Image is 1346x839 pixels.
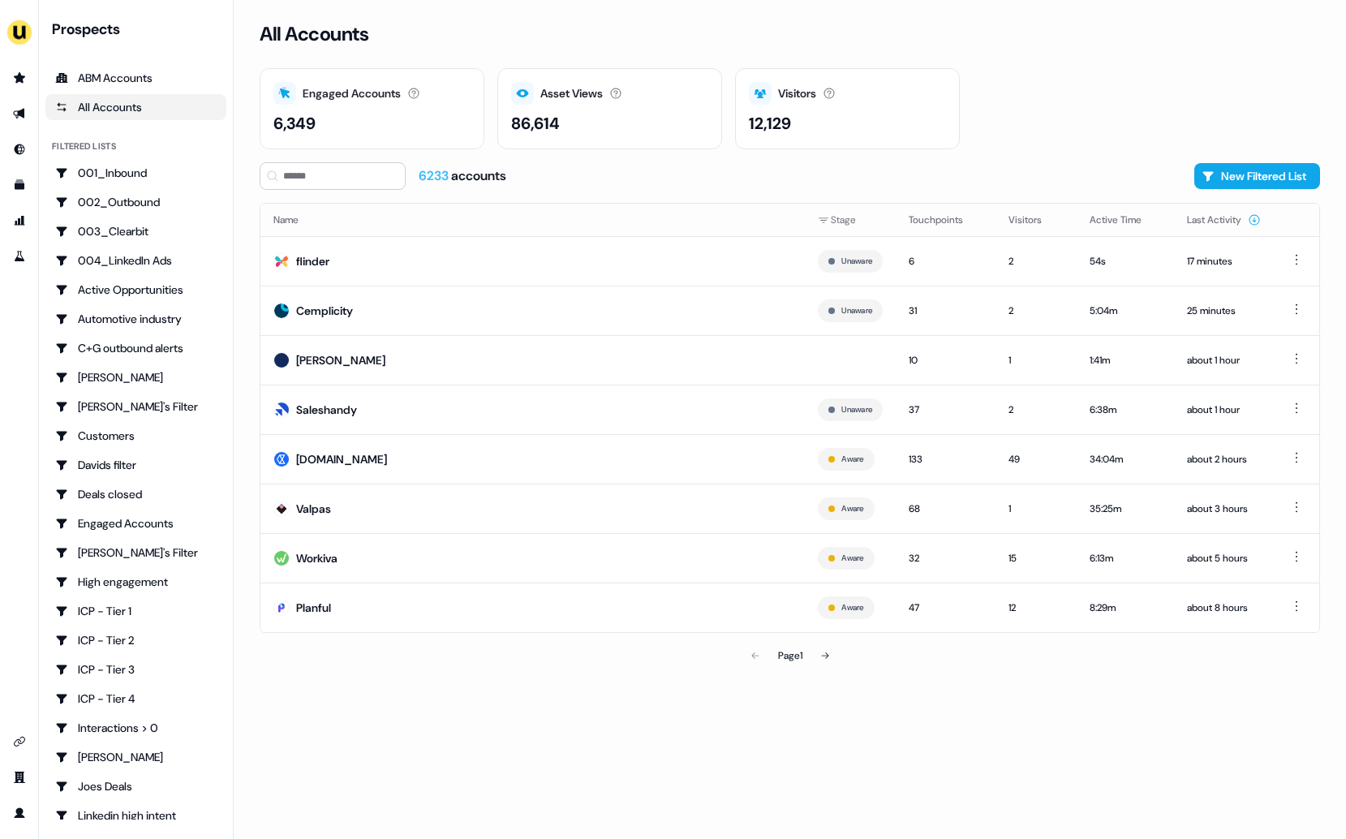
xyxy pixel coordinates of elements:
[55,252,217,269] div: 004_LinkedIn Ads
[55,691,217,707] div: ICP - Tier 4
[841,600,863,615] button: Aware
[55,369,217,385] div: [PERSON_NAME]
[45,247,226,273] a: Go to 004_LinkedIn Ads
[55,194,217,210] div: 002_Outbound
[1090,451,1161,467] div: 34:04m
[45,394,226,419] a: Go to Charlotte's Filter
[45,744,226,770] a: Go to JJ Deals
[55,632,217,648] div: ICP - Tier 2
[1187,402,1261,418] div: about 1 hour
[296,303,353,319] div: Cemplicity
[841,303,872,318] button: Unaware
[45,802,226,828] a: Go to Linkedin high intent
[1008,205,1061,234] button: Visitors
[1194,163,1320,189] button: New Filtered List
[1090,303,1161,319] div: 5:04m
[55,807,217,824] div: Linkedin high intent
[909,550,983,566] div: 32
[909,451,983,467] div: 133
[1090,205,1161,234] button: Active Time
[1090,550,1161,566] div: 6:13m
[1187,501,1261,517] div: about 3 hours
[55,778,217,794] div: Joes Deals
[55,398,217,415] div: [PERSON_NAME]'s Filter
[45,656,226,682] a: Go to ICP - Tier 3
[540,85,603,102] div: Asset Views
[55,99,217,115] div: All Accounts
[55,749,217,765] div: [PERSON_NAME]
[1090,600,1161,616] div: 8:29m
[52,140,116,153] div: Filtered lists
[1008,402,1064,418] div: 2
[260,204,805,236] th: Name
[909,205,983,234] button: Touchpoints
[841,402,872,417] button: Unaware
[45,598,226,624] a: Go to ICP - Tier 1
[1008,451,1064,467] div: 49
[419,167,451,184] span: 6233
[1090,352,1161,368] div: 1:41m
[778,648,802,664] div: Page 1
[273,111,316,136] div: 6,349
[260,22,368,46] h3: All Accounts
[909,501,983,517] div: 68
[841,551,863,566] button: Aware
[45,277,226,303] a: Go to Active Opportunities
[909,253,983,269] div: 6
[909,352,983,368] div: 10
[6,136,32,162] a: Go to Inbound
[6,101,32,127] a: Go to outbound experience
[55,544,217,561] div: [PERSON_NAME]'s Filter
[841,254,872,269] button: Unaware
[55,340,217,356] div: C+G outbound alerts
[45,686,226,712] a: Go to ICP - Tier 4
[55,661,217,678] div: ICP - Tier 3
[1090,402,1161,418] div: 6:38m
[1187,352,1261,368] div: about 1 hour
[55,720,217,736] div: Interactions > 0
[45,715,226,741] a: Go to Interactions > 0
[45,306,226,332] a: Go to Automotive industry
[55,165,217,181] div: 001_Inbound
[55,282,217,298] div: Active Opportunities
[296,600,331,616] div: Planful
[55,574,217,590] div: High engagement
[55,70,217,86] div: ABM Accounts
[1008,600,1064,616] div: 12
[45,452,226,478] a: Go to Davids filter
[1187,550,1261,566] div: about 5 hours
[909,303,983,319] div: 31
[6,800,32,826] a: Go to profile
[6,65,32,91] a: Go to prospects
[818,212,883,228] div: Stage
[55,223,217,239] div: 003_Clearbit
[296,550,338,566] div: Workiva
[45,94,226,120] a: All accounts
[296,451,387,467] div: [DOMAIN_NAME]
[6,208,32,234] a: Go to attribution
[909,600,983,616] div: 47
[45,510,226,536] a: Go to Engaged Accounts
[45,540,226,566] a: Go to Geneviève's Filter
[296,352,385,368] div: [PERSON_NAME]
[1187,600,1261,616] div: about 8 hours
[45,364,226,390] a: Go to Charlotte Stone
[55,457,217,473] div: Davids filter
[303,85,401,102] div: Engaged Accounts
[45,423,226,449] a: Go to Customers
[296,402,357,418] div: Saleshandy
[1187,205,1261,234] button: Last Activity
[419,167,506,185] div: accounts
[6,729,32,755] a: Go to integrations
[52,19,226,39] div: Prospects
[1187,253,1261,269] div: 17 minutes
[55,311,217,327] div: Automotive industry
[45,218,226,244] a: Go to 003_Clearbit
[45,627,226,653] a: Go to ICP - Tier 2
[55,486,217,502] div: Deals closed
[1187,303,1261,319] div: 25 minutes
[841,501,863,516] button: Aware
[778,85,816,102] div: Visitors
[45,569,226,595] a: Go to High engagement
[6,243,32,269] a: Go to experiments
